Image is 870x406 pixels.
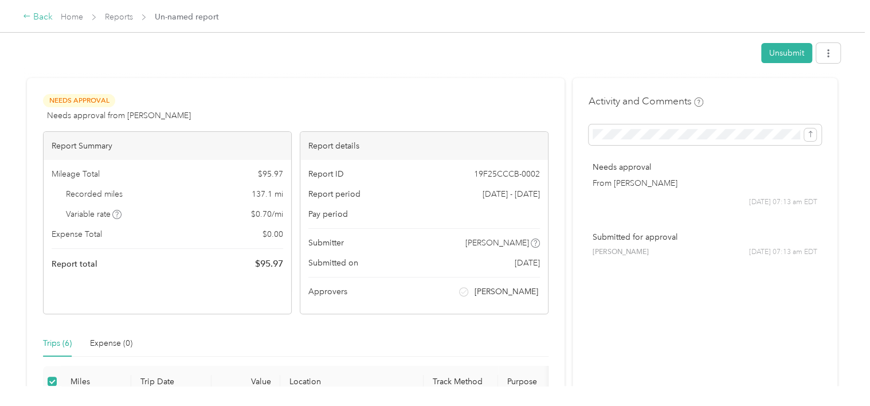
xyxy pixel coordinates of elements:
span: [PERSON_NAME] [593,247,649,257]
span: [PERSON_NAME] [465,237,529,249]
span: Variable rate [66,208,122,220]
span: $ 95.97 [255,257,283,271]
span: Un-named report [155,11,219,23]
span: [DATE] [515,257,540,269]
p: Submitted for approval [593,231,817,243]
span: Expense Total [52,228,102,240]
span: [DATE] - [DATE] [483,188,540,200]
span: Needs approval from [PERSON_NAME] [47,110,191,122]
div: Back [23,10,53,24]
th: Value [211,366,280,397]
span: [DATE] 07:13 am EDT [749,197,817,208]
span: Approvers [308,286,347,298]
span: Needs Approval [43,94,115,107]
div: Report details [300,132,548,160]
iframe: Everlance-gr Chat Button Frame [806,342,870,406]
div: Trips (6) [43,337,72,350]
th: Location [280,366,424,397]
span: 137.1 mi [252,188,283,200]
a: Reports [105,12,133,22]
div: Expense (0) [90,337,132,350]
span: $ 95.97 [258,168,283,180]
th: Purpose [498,366,584,397]
th: Track Method [424,366,498,397]
span: $ 0.00 [262,228,283,240]
span: Submitted on [308,257,358,269]
th: Miles [61,366,131,397]
span: Submitter [308,237,344,249]
span: Mileage Total [52,168,100,180]
span: 19F25CCCB-0002 [474,168,540,180]
span: Report period [308,188,360,200]
p: Needs approval [593,161,817,173]
a: Home [61,12,83,22]
span: [PERSON_NAME] [475,286,538,298]
th: Trip Date [131,366,211,397]
div: Report Summary [44,132,291,160]
button: Unsubmit [761,43,812,63]
span: Report total [52,258,97,270]
p: From [PERSON_NAME] [593,177,817,189]
span: Pay period [308,208,348,220]
span: Report ID [308,168,344,180]
span: Recorded miles [66,188,123,200]
span: $ 0.70 / mi [251,208,283,220]
h4: Activity and Comments [589,94,703,108]
span: [DATE] 07:13 am EDT [749,247,817,257]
